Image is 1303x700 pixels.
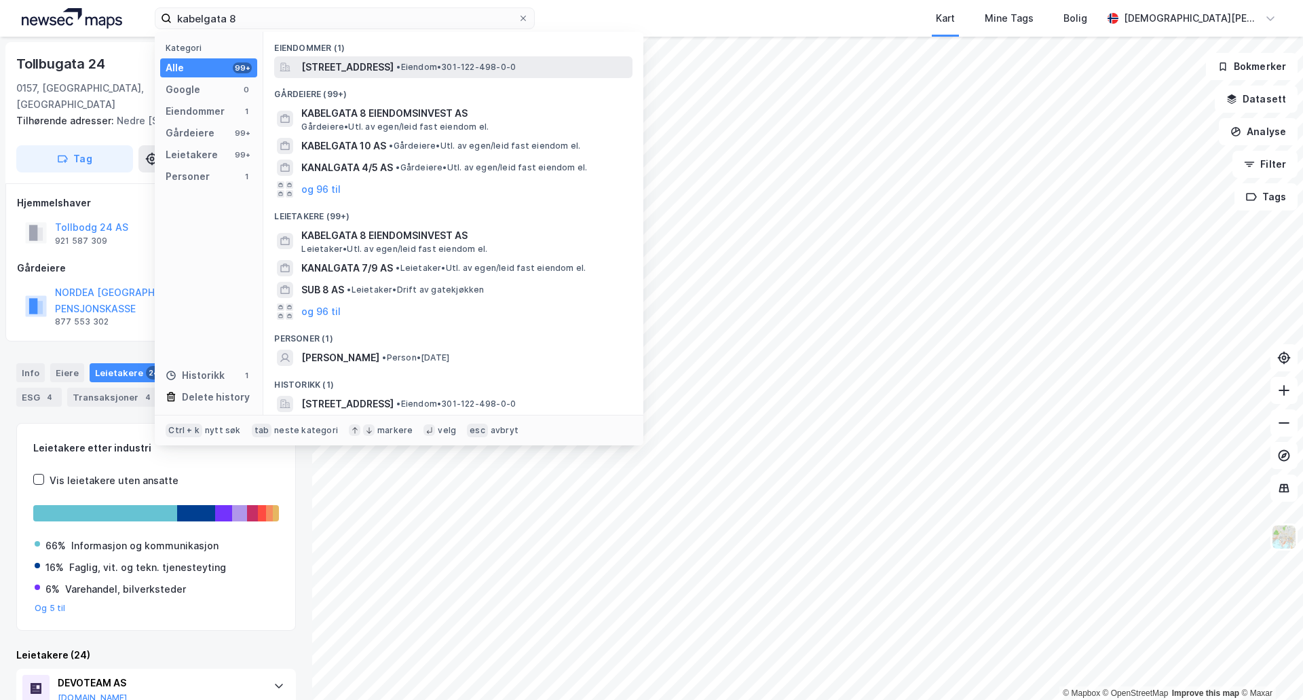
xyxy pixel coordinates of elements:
span: Gårdeiere • Utl. av egen/leid fast eiendom el. [389,141,580,151]
a: Mapbox [1063,688,1100,698]
div: Hjemmelshaver [17,195,295,211]
span: [PERSON_NAME] [301,350,379,366]
div: 16% [45,559,64,576]
button: Tag [16,145,133,172]
div: 0157, [GEOGRAPHIC_DATA], [GEOGRAPHIC_DATA] [16,80,187,113]
a: Improve this map [1172,688,1239,698]
div: tab [252,424,272,437]
div: velg [438,425,456,436]
div: 99+ [233,128,252,139]
span: Eiendom • 301-122-498-0-0 [396,399,516,409]
span: Leietaker • Drift av gatekjøkken [347,284,484,295]
div: 1 [241,370,252,381]
button: Datasett [1215,86,1298,113]
div: Informasjon og kommunikasjon [71,538,219,554]
button: Og 5 til [35,603,66,614]
img: Z [1271,524,1297,550]
div: Mine Tags [985,10,1034,26]
span: • [396,263,400,273]
span: KANALGATA 4/5 AS [301,160,393,176]
div: 1 [241,106,252,117]
span: • [396,62,400,72]
div: 0 [241,84,252,95]
div: Ctrl + k [166,424,202,437]
div: Personer [166,168,210,185]
div: Leietakere (24) [16,647,296,663]
span: KABELGATA 8 EIENDOMSINVEST AS [301,227,627,244]
div: Tollbugata 24 [16,53,107,75]
div: Leietakere etter industri [33,440,279,456]
div: Nedre [STREET_ADDRESS] [16,113,285,129]
button: og 96 til [301,303,341,320]
div: 921 587 309 [55,236,107,246]
span: Gårdeiere • Utl. av egen/leid fast eiendom el. [301,122,489,132]
span: KABELGATA 8 EIENDOMSINVEST AS [301,105,627,122]
div: ESG [16,388,62,407]
div: markere [377,425,413,436]
div: Info [16,363,45,382]
div: Leietakere (99+) [263,200,643,225]
span: Leietaker • Utl. av egen/leid fast eiendom el. [396,263,586,274]
div: Vis leietakere uten ansatte [50,473,178,489]
div: Eiendommer [166,103,225,119]
div: Bolig [1063,10,1087,26]
span: • [389,141,393,151]
div: Personer (1) [263,323,643,347]
div: Kategori [166,43,257,53]
div: avbryt [491,425,518,436]
span: KABELGATA 10 AS [301,138,386,154]
div: Eiere [50,363,84,382]
div: 99+ [233,149,252,160]
div: 4 [43,390,56,404]
div: 6% [45,581,60,597]
div: Gårdeiere [17,260,295,276]
span: • [396,162,400,172]
img: logo.a4113a55bc3d86da70a041830d287a7e.svg [22,8,122,29]
button: Filter [1232,151,1298,178]
span: SUB 8 AS [301,282,344,298]
span: KANALGATA 7/9 AS [301,260,393,276]
div: Varehandel, bilverksteder [65,581,186,597]
div: Eiendommer (1) [263,32,643,56]
div: Leietakere [90,363,167,382]
a: OpenStreetMap [1103,688,1169,698]
div: esc [467,424,488,437]
span: Leietaker • Utl. av egen/leid fast eiendom el. [301,244,487,255]
span: • [382,352,386,363]
div: Transaksjoner [67,388,160,407]
span: Tilhørende adresser: [16,115,117,126]
div: Google [166,81,200,98]
button: og 96 til [301,181,341,198]
div: 1 [241,171,252,182]
input: Søk på adresse, matrikkel, gårdeiere, leietakere eller personer [172,8,518,29]
span: Gårdeiere • Utl. av egen/leid fast eiendom el. [396,162,587,173]
div: Faglig, vit. og tekn. tjenesteyting [69,559,226,576]
button: Bokmerker [1206,53,1298,80]
span: • [347,284,351,295]
div: 877 553 302 [55,316,109,327]
div: Historikk (1) [263,369,643,393]
span: Eiendom • 301-122-498-0-0 [396,62,516,73]
div: 24 [146,366,162,380]
div: DEVOTEAM AS [58,675,260,691]
div: [DEMOGRAPHIC_DATA][PERSON_NAME] [1124,10,1260,26]
div: Historikk [166,367,225,384]
span: Person • [DATE] [382,352,449,363]
div: Delete history [182,389,250,405]
div: 99+ [233,62,252,73]
iframe: Chat Widget [1235,635,1303,700]
button: Analyse [1219,118,1298,145]
button: Tags [1234,183,1298,210]
span: [STREET_ADDRESS] [301,396,394,412]
div: nytt søk [205,425,241,436]
div: neste kategori [274,425,338,436]
div: 66% [45,538,66,554]
span: [STREET_ADDRESS] [301,59,394,75]
div: Leietakere [166,147,218,163]
span: • [396,399,400,409]
div: 4 [141,390,155,404]
div: Kontrollprogram for chat [1235,635,1303,700]
div: Alle [166,60,184,76]
div: Kart [936,10,955,26]
div: Gårdeiere [166,125,214,141]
